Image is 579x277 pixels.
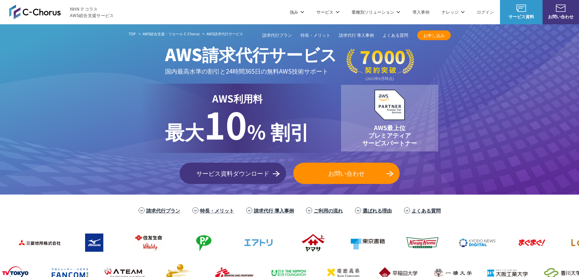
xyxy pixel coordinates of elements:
[453,230,501,255] img: 共同通信デジタル
[9,5,61,19] img: AWS総合支援サービス C-Chorus
[500,13,543,20] span: サービス資料
[556,5,566,12] img: お問い合わせ
[516,5,526,12] img: AWS総合支援サービス C-Chorus サービス資料
[15,230,64,255] img: 三菱地所
[262,32,292,39] a: 請求代行プラン
[70,230,119,255] img: ミズノ
[417,32,451,39] span: お申し込み
[442,9,465,15] p: ナレッジ
[363,207,392,214] a: 選ばれる理由
[180,169,286,178] span: サービス資料ダウンロード
[339,32,374,39] a: 請求代行 導入事例
[165,117,204,145] span: 最大
[129,31,136,36] a: TOP
[234,230,283,255] img: エアトリ
[398,230,447,255] img: クリスピー・クリーム・ドーナツ
[301,32,330,39] a: 特長・メリット
[125,230,173,255] img: 住友生命保険相互
[412,207,441,214] a: よくある質問
[316,9,339,15] p: サービス
[543,13,579,20] span: お問い合わせ
[146,207,180,214] a: 請求代行プラン
[70,6,114,19] span: NHN テコラス AWS総合支援サービス
[508,230,556,255] img: まぐまぐ
[374,90,405,120] img: AWSプレミアティアサービスパートナー
[362,124,417,147] p: AWS最上位 プレミアティア サービスパートナー
[293,169,400,178] span: お問い合わせ
[290,9,304,15] p: 強み
[179,230,228,255] img: フジモトHD
[143,31,200,36] a: AWS総合支援・リセール C-Chorus
[477,9,494,15] a: ログイン
[165,66,337,76] p: 国内最高水準の割引と 24時間365日の無料AWS技術サポート
[180,163,286,184] a: サービス資料ダウンロード
[412,9,429,15] a: 導入事例
[383,32,408,39] a: よくある質問
[9,5,114,19] a: AWS総合支援サービス C-Chorus NHN テコラスAWS総合支援サービス
[346,49,414,81] img: 契約件数
[289,230,337,255] img: ヤマサ醤油
[343,230,392,255] img: 東京書籍
[254,207,294,214] a: 請求代行 導入事例
[293,163,400,184] a: お問い合わせ
[417,30,451,40] a: お申し込み
[165,106,309,146] p: % 割引
[204,97,247,150] span: 10
[352,9,400,15] p: 業種別ソリューション
[314,207,343,214] a: ご利用の流れ
[206,31,243,36] span: AWS請求代行サービス
[200,207,234,214] a: 特長・メリット
[165,42,337,66] span: AWS請求代行サービス
[165,91,309,106] p: AWS利用料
